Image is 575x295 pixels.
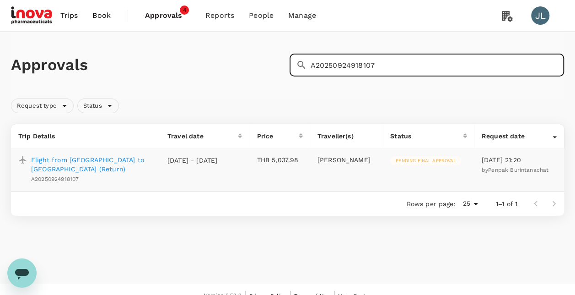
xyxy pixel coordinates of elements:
div: JL [531,6,549,25]
a: Flight from [GEOGRAPHIC_DATA] to [GEOGRAPHIC_DATA] (Return) [31,155,153,174]
span: Request type [11,102,62,110]
p: [DATE] 21:20 [482,155,557,164]
span: Approvals [145,10,191,21]
p: Traveller(s) [317,131,376,141]
span: Pending final approval [390,158,462,164]
img: iNova Pharmaceuticals [11,5,53,26]
iframe: Button to launch messaging window [7,258,37,288]
span: Status [78,102,107,110]
span: Manage [288,10,316,21]
p: THB 5,037.98 [257,155,302,164]
div: Travel date [167,131,238,141]
p: [PERSON_NAME] [317,155,376,164]
span: 4 [180,5,189,15]
p: Rows per page: [406,199,455,208]
p: [DATE] - [DATE] [167,156,218,165]
div: Request type [11,98,74,113]
div: Request date [482,131,553,141]
h1: Approvals [11,55,286,75]
p: 1–1 of 1 [496,199,517,208]
span: Book [92,10,111,21]
input: Search by travellers, trips, or destination [311,54,564,76]
span: Reports [205,10,234,21]
div: Price [257,131,298,141]
span: by [482,167,548,173]
span: Penpak Burintanachat [488,167,548,173]
div: 25 [459,197,481,210]
div: Status [77,98,119,113]
span: A20250924918107 [31,176,79,182]
span: Trips [60,10,78,21]
p: Trip Details [18,131,153,141]
span: People [249,10,274,21]
div: Status [390,131,463,141]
